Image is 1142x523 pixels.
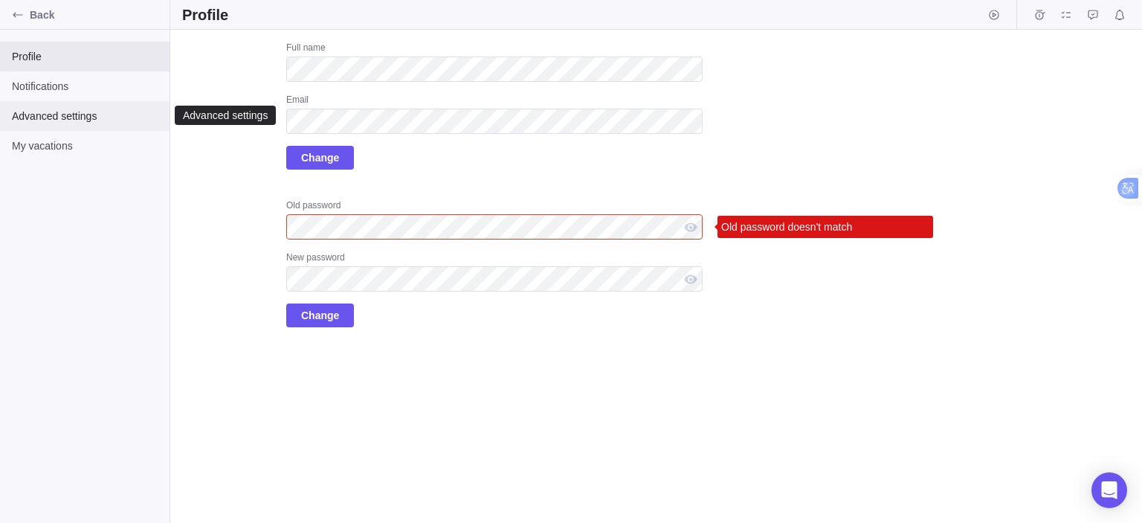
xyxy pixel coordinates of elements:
[301,307,339,324] span: Change
[286,251,703,266] div: New password
[1109,4,1130,25] span: Notifications
[301,149,339,167] span: Change
[984,4,1004,25] span: Start timer
[1029,11,1050,23] a: Time logs
[181,109,269,121] div: Advanced settings
[182,4,228,25] h2: Profile
[286,199,703,214] div: Old password
[12,109,158,123] span: Advanced settings
[1091,472,1127,508] div: Open Intercom Messenger
[12,49,158,64] span: Profile
[717,216,933,238] div: Old password doesn't match
[30,7,164,22] span: Back
[286,94,703,109] div: Email
[1083,11,1103,23] a: Approval requests
[1109,11,1130,23] a: Notifications
[12,138,158,153] span: My vacations
[12,79,158,94] span: Notifications
[286,214,703,240] input: Old password
[1056,4,1077,25] span: My assignments
[286,42,703,57] div: Full name
[286,266,703,292] input: New password
[286,109,703,134] input: Email
[286,146,354,170] span: Change
[1029,4,1050,25] span: Time logs
[286,57,703,82] input: Full name
[1056,11,1077,23] a: My assignments
[1083,4,1103,25] span: Approval requests
[286,304,354,327] span: Change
